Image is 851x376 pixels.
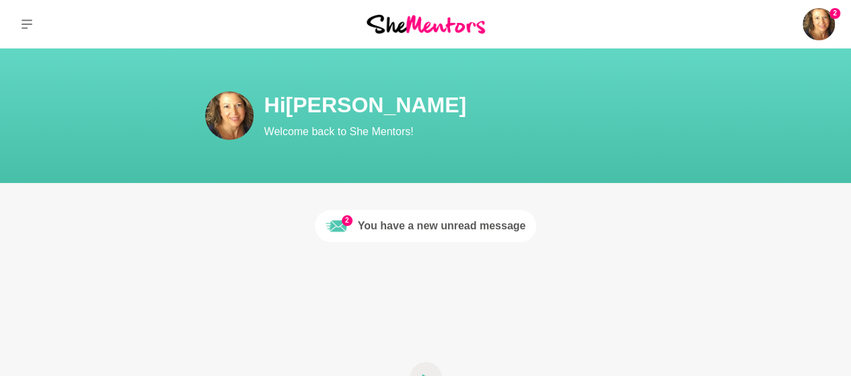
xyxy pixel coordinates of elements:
img: She Mentors Logo [367,15,485,33]
a: Natalina Morelli2 [803,8,835,40]
span: 2 [829,8,840,19]
img: Natalina Morelli [205,91,254,140]
span: 2 [342,215,353,226]
img: Unread message [326,215,347,237]
p: Welcome back to She Mentors! [264,124,749,140]
div: You have a new unread message [358,218,526,234]
img: Natalina Morelli [803,8,835,40]
a: 2Unread messageYou have a new unread message [315,210,537,242]
h1: Hi [PERSON_NAME] [264,91,749,118]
